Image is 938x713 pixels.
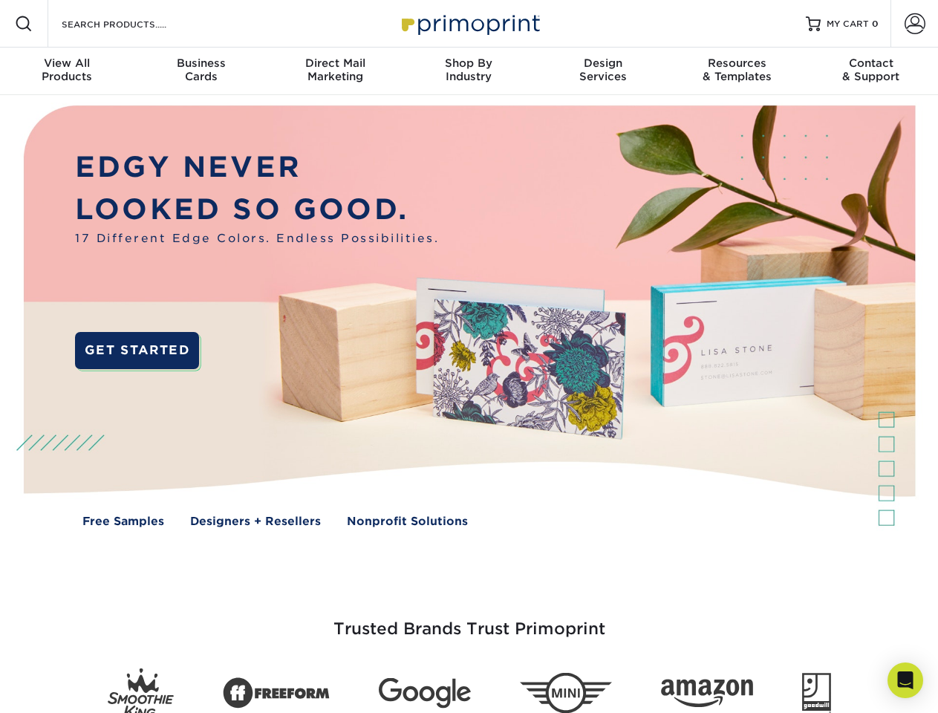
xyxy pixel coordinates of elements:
a: Resources& Templates [670,48,804,95]
span: Resources [670,56,804,70]
a: Shop ByIndustry [402,48,535,95]
span: Design [536,56,670,70]
span: Contact [804,56,938,70]
p: LOOKED SO GOOD. [75,189,439,231]
a: Free Samples [82,513,164,530]
div: & Support [804,56,938,83]
div: Open Intercom Messenger [887,662,923,698]
div: & Templates [670,56,804,83]
input: SEARCH PRODUCTS..... [60,15,205,33]
img: Amazon [661,680,753,708]
div: Services [536,56,670,83]
img: Google [379,678,471,709]
a: Nonprofit Solutions [347,513,468,530]
span: Direct Mail [268,56,402,70]
div: Industry [402,56,535,83]
img: Goodwill [802,673,831,713]
a: BusinessCards [134,48,267,95]
a: Direct MailMarketing [268,48,402,95]
a: DesignServices [536,48,670,95]
span: 17 Different Edge Colors. Endless Possibilities. [75,230,439,247]
a: GET STARTED [75,332,199,369]
div: Marketing [268,56,402,83]
span: Shop By [402,56,535,70]
p: EDGY NEVER [75,146,439,189]
a: Contact& Support [804,48,938,95]
h3: Trusted Brands Trust Primoprint [35,584,904,657]
img: Primoprint [395,7,544,39]
span: Business [134,56,267,70]
a: Designers + Resellers [190,513,321,530]
span: 0 [872,19,879,29]
div: Cards [134,56,267,83]
span: MY CART [827,18,869,30]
